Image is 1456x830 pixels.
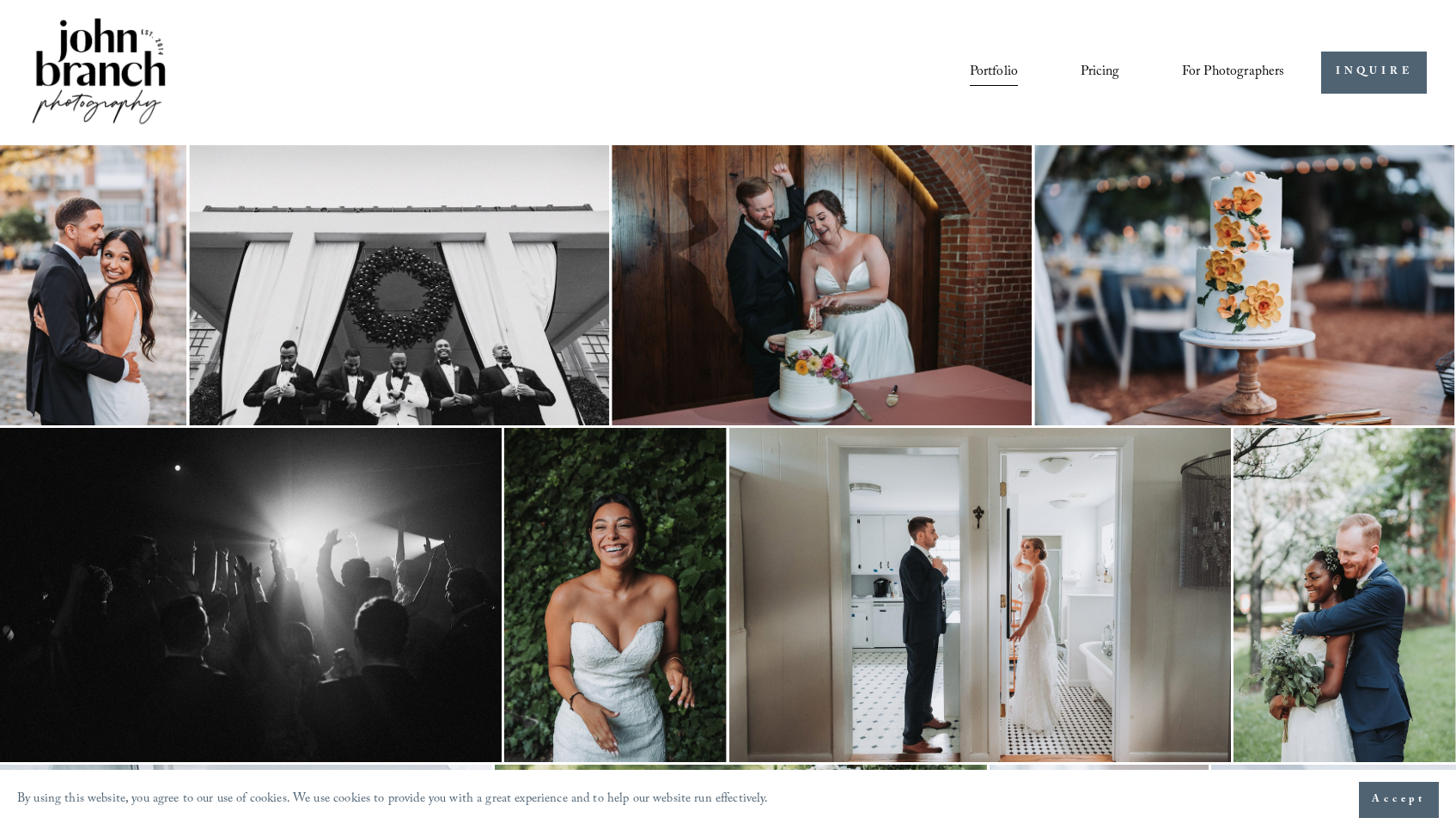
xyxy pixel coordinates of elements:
[17,788,769,813] p: By using this website, you agree to our use of cookies. We use cookies to provide you with a grea...
[1081,58,1119,87] a: Pricing
[504,428,727,762] img: Smiling bride in strapless white dress with green leafy background.
[729,428,1231,762] img: A bride in a white dress and a groom in a suit preparing in adjacent rooms with a bathroom and ki...
[1359,782,1439,818] button: Accept
[1034,145,1454,425] img: A two-tiered white wedding cake decorated with yellow and orange flowers, placed on a wooden cake...
[1372,791,1426,809] span: Accept
[29,15,168,131] img: John Branch IV Photography
[612,145,1032,425] img: A couple is playfully cutting their wedding cake. The bride is wearing a white strapless gown, an...
[1234,428,1456,762] img: A bride and groom embrace outdoors, smiling; the bride holds a green bouquet, and the groom wears...
[1182,58,1285,87] a: folder dropdown
[1321,52,1427,94] a: INQUIRE
[1182,59,1285,86] span: For Photographers
[189,145,609,425] img: Group of men in tuxedos standing under a large wreath on a building's entrance.
[970,58,1018,87] a: Portfolio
